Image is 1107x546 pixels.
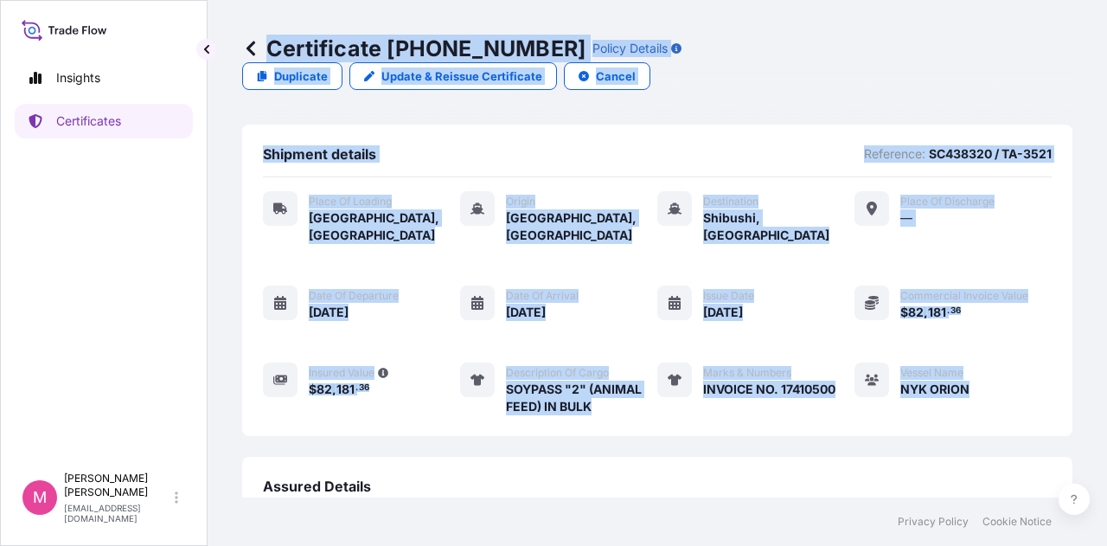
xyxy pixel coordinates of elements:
p: Reference: [864,145,925,163]
span: [GEOGRAPHIC_DATA], [GEOGRAPHIC_DATA] [309,209,460,244]
span: [DATE] [309,304,349,321]
a: Insights [15,61,193,95]
span: Date of arrival [506,289,579,303]
span: 36 [950,308,961,314]
p: Update & Reissue Certificate [381,67,542,85]
p: Policy Details [592,40,668,57]
span: $ [900,306,908,318]
span: 181 [336,383,355,395]
span: Insured Value [309,366,374,380]
p: Certificates [56,112,121,130]
p: Certificate [PHONE_NUMBER] [242,35,585,62]
button: Cancel [564,62,650,90]
span: , [332,383,336,395]
span: , [924,306,928,318]
span: — [900,209,912,227]
span: Commercial Invoice Value [900,289,1028,303]
span: NYK ORION [900,381,969,398]
a: Cookie Notice [982,515,1052,529]
span: Date of departure [309,289,399,303]
a: Duplicate [242,62,342,90]
span: Place of Loading [309,195,392,209]
span: Assured Details [263,478,371,495]
span: 181 [928,306,946,318]
span: M [33,489,47,506]
span: Place of discharge [900,195,995,209]
span: . [947,308,950,314]
span: Destination [703,195,758,209]
span: Shibushi, [GEOGRAPHIC_DATA] [703,209,854,244]
p: Duplicate [274,67,328,85]
p: Cancel [596,67,636,85]
p: [PERSON_NAME] [PERSON_NAME] [64,472,171,499]
p: Insights [56,69,100,87]
span: $ [309,383,317,395]
span: Origin [506,195,535,209]
span: Vessel Name [900,366,963,380]
span: [DATE] [703,304,743,321]
span: SOYPASS "2" (ANIMAL FEED) IN BULK [506,381,657,415]
span: 82 [908,306,924,318]
span: Shipment details [263,145,376,163]
a: Certificates [15,104,193,138]
span: INVOICE NO. 17410500 [703,381,835,398]
p: [EMAIL_ADDRESS][DOMAIN_NAME] [64,503,171,524]
span: 36 [359,385,369,391]
p: SC438320 / TA-3521 [929,145,1052,163]
a: Privacy Policy [898,515,969,529]
span: . [355,385,358,391]
span: Marks & Numbers [703,366,791,380]
span: Description of cargo [506,366,609,380]
span: [DATE] [506,304,546,321]
span: [GEOGRAPHIC_DATA], [GEOGRAPHIC_DATA] [506,209,657,244]
span: Issue Date [703,289,754,303]
a: Update & Reissue Certificate [349,62,557,90]
span: 82 [317,383,332,395]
